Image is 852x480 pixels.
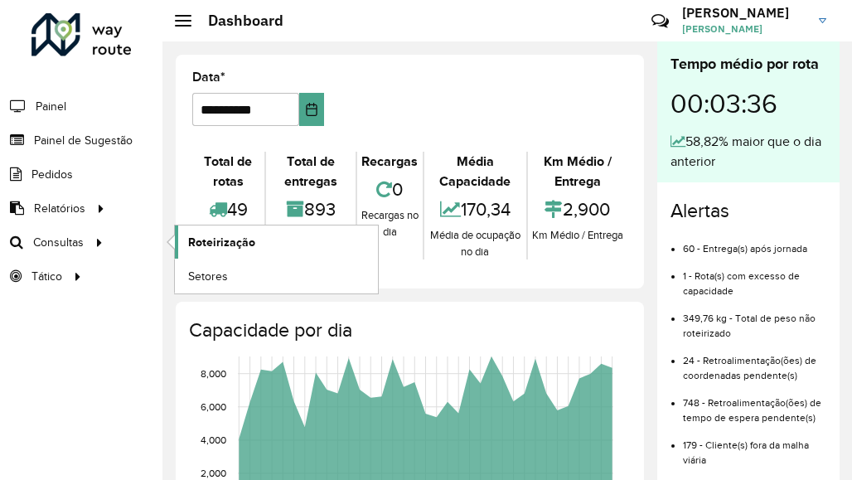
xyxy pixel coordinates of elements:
[189,318,627,342] h4: Capacidade por dia
[428,152,522,192] div: Média Capacidade
[428,227,522,259] div: Média de ocupação no dia
[428,192,522,227] div: 170,34
[34,200,85,217] span: Relatórios
[201,434,226,445] text: 4,000
[683,229,826,256] li: 60 - Entrega(s) após jornada
[201,401,226,412] text: 6,000
[201,368,226,379] text: 8,000
[532,227,623,244] div: Km Médio / Entrega
[670,199,826,222] h4: Alertas
[175,225,378,259] a: Roteirização
[270,192,351,227] div: 893
[192,67,225,87] label: Data
[642,3,678,39] a: Contato Rápido
[299,93,324,126] button: Choose Date
[188,234,255,251] span: Roteirização
[682,5,806,21] h3: [PERSON_NAME]
[361,152,419,172] div: Recargas
[175,259,378,293] a: Setores
[361,207,419,240] div: Recargas no dia
[683,298,826,341] li: 349,76 kg - Total de peso não roteirizado
[36,98,66,115] span: Painel
[683,341,826,383] li: 24 - Retroalimentação(ões) de coordenadas pendente(s)
[191,12,283,30] h2: Dashboard
[31,166,73,183] span: Pedidos
[683,425,826,468] li: 179 - Cliente(s) fora da malha viária
[532,152,623,192] div: Km Médio / Entrega
[201,468,226,478] text: 2,000
[196,152,260,192] div: Total de rotas
[683,256,826,298] li: 1 - Rota(s) com excesso de capacidade
[682,22,806,36] span: [PERSON_NAME]
[670,53,826,75] div: Tempo médio por rota
[270,152,351,192] div: Total de entregas
[31,268,62,285] span: Tático
[33,234,84,251] span: Consultas
[361,172,419,207] div: 0
[670,132,826,172] div: 58,82% maior que o dia anterior
[683,383,826,425] li: 748 - Retroalimentação(ões) de tempo de espera pendente(s)
[196,192,260,227] div: 49
[34,132,133,149] span: Painel de Sugestão
[532,192,623,227] div: 2,900
[670,75,826,132] div: 00:03:36
[188,268,228,285] span: Setores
